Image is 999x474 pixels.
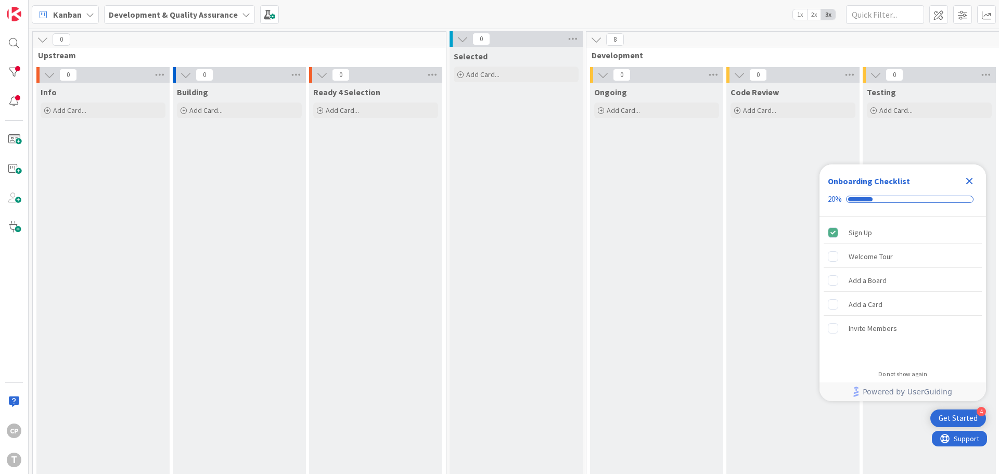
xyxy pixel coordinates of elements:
span: 0 [332,69,350,81]
img: Visit kanbanzone.com [7,7,21,21]
span: 0 [196,69,213,81]
span: Ready 4 Selection [313,87,380,97]
div: Welcome Tour [849,250,893,263]
div: Add a Board is incomplete. [824,269,982,292]
span: Add Card... [53,106,86,115]
span: Add Card... [189,106,223,115]
span: Add Card... [879,106,913,115]
div: 20% [828,195,842,204]
b: Development & Quality Assurance [109,9,238,20]
div: Invite Members [849,322,897,335]
div: Close Checklist [961,173,978,189]
div: T [7,453,21,467]
span: Info [41,87,57,97]
span: Code Review [731,87,779,97]
a: Powered by UserGuiding [825,382,981,401]
div: 4 [977,407,986,416]
span: Add Card... [743,106,776,115]
div: Get Started [939,413,978,424]
span: 1x [793,9,807,20]
span: 2x [807,9,821,20]
div: Do not show again [878,370,927,378]
span: Powered by UserGuiding [863,386,952,398]
span: Testing [867,87,896,97]
span: 0 [53,33,70,46]
span: Add Card... [466,70,499,79]
span: 0 [472,33,490,45]
span: Support [22,2,47,14]
div: Onboarding Checklist [828,175,910,187]
div: Footer [819,382,986,401]
span: Add Card... [607,106,640,115]
div: Checklist items [819,217,986,363]
div: Welcome Tour is incomplete. [824,245,982,268]
span: Upstream [38,50,433,60]
span: 0 [749,69,767,81]
div: CP [7,424,21,438]
div: Open Get Started checklist, remaining modules: 4 [930,409,986,427]
span: 8 [606,33,624,46]
span: 0 [613,69,631,81]
span: 0 [59,69,77,81]
div: Sign Up is complete. [824,221,982,244]
div: Add a Card [849,298,882,311]
span: 3x [821,9,835,20]
span: Ongoing [594,87,627,97]
span: Kanban [53,8,82,21]
div: Invite Members is incomplete. [824,317,982,340]
span: 0 [886,69,903,81]
input: Quick Filter... [846,5,924,24]
span: Selected [454,51,488,61]
div: Add a Board [849,274,887,287]
div: Checklist Container [819,164,986,401]
div: Sign Up [849,226,872,239]
div: Checklist progress: 20% [828,195,978,204]
span: Building [177,87,208,97]
span: Add Card... [326,106,359,115]
div: Add a Card is incomplete. [824,293,982,316]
